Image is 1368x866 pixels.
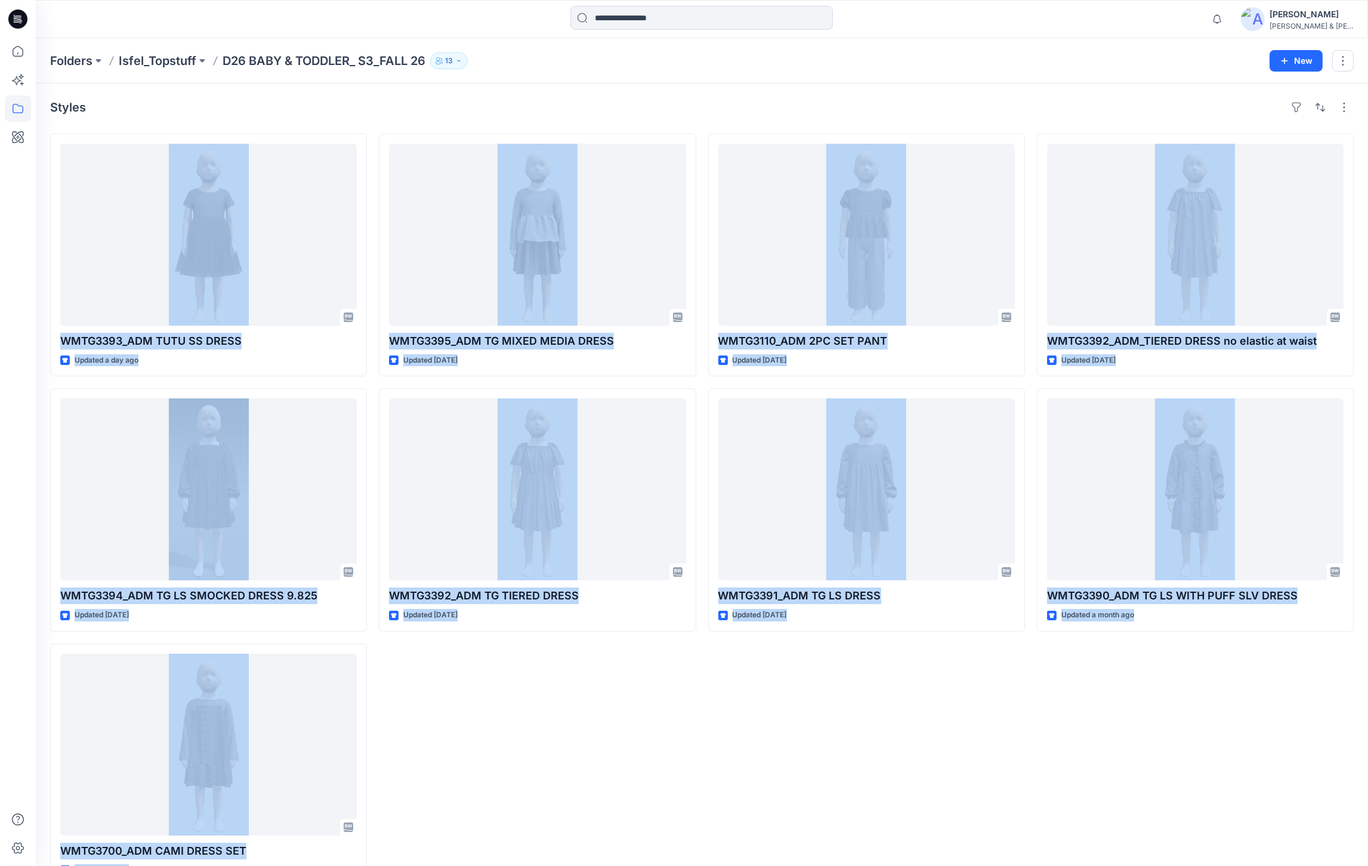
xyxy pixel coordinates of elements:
[733,354,787,367] p: Updated [DATE]
[60,398,357,580] a: WMTG3394_ADM TG LS SMOCKED DRESS 9.825
[718,398,1015,580] a: WMTG3391_ADM TG LS DRESS
[60,587,357,604] p: WMTG3394_ADM TG LS SMOCKED DRESS 9.825
[60,654,357,836] a: WMTG3700_ADM CAMI DRESS SET
[50,100,86,115] h4: Styles
[1241,7,1265,31] img: avatar
[1047,398,1344,580] a: WMTG3390_ADM TG LS WITH PUFF SLV DRESS
[50,52,92,69] a: Folders
[389,587,685,604] p: WMTG3392_ADM TG TIERED DRESS
[718,333,1015,350] p: WMTG3110_ADM 2PC SET PANT
[60,144,357,326] a: WMTG3393_ADM TUTU SS DRESS
[1061,609,1134,621] p: Updated a month ago
[430,52,468,69] button: 13
[60,843,357,859] p: WMTG3700_ADM CAMI DRESS SET
[1047,144,1344,326] a: WMTG3392_ADM_TIERED DRESS no elastic at waist
[1061,354,1116,367] p: Updated [DATE]
[389,398,685,580] a: WMTG3392_ADM TG TIERED DRESS
[718,587,1015,604] p: WMTG3391_ADM TG LS DRESS
[1270,21,1353,30] div: [PERSON_NAME] & [PERSON_NAME]
[403,609,458,621] p: Updated [DATE]
[1270,50,1323,72] button: New
[119,52,196,69] a: Isfel_Topstuff
[445,54,453,67] p: 13
[1270,7,1353,21] div: [PERSON_NAME]
[733,609,787,621] p: Updated [DATE]
[389,144,685,326] a: WMTG3395_ADM TG MIXED MEDIA DRESS
[389,333,685,350] p: WMTG3395_ADM TG MIXED MEDIA DRESS
[223,52,425,69] p: D26 BABY & TODDLER_ S3_FALL 26
[75,354,138,367] p: Updated a day ago
[1047,587,1344,604] p: WMTG3390_ADM TG LS WITH PUFF SLV DRESS
[75,609,129,621] p: Updated [DATE]
[403,354,458,367] p: Updated [DATE]
[60,333,357,350] p: WMTG3393_ADM TUTU SS DRESS
[1047,333,1344,350] p: WMTG3392_ADM_TIERED DRESS no elastic at waist
[718,144,1015,326] a: WMTG3110_ADM 2PC SET PANT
